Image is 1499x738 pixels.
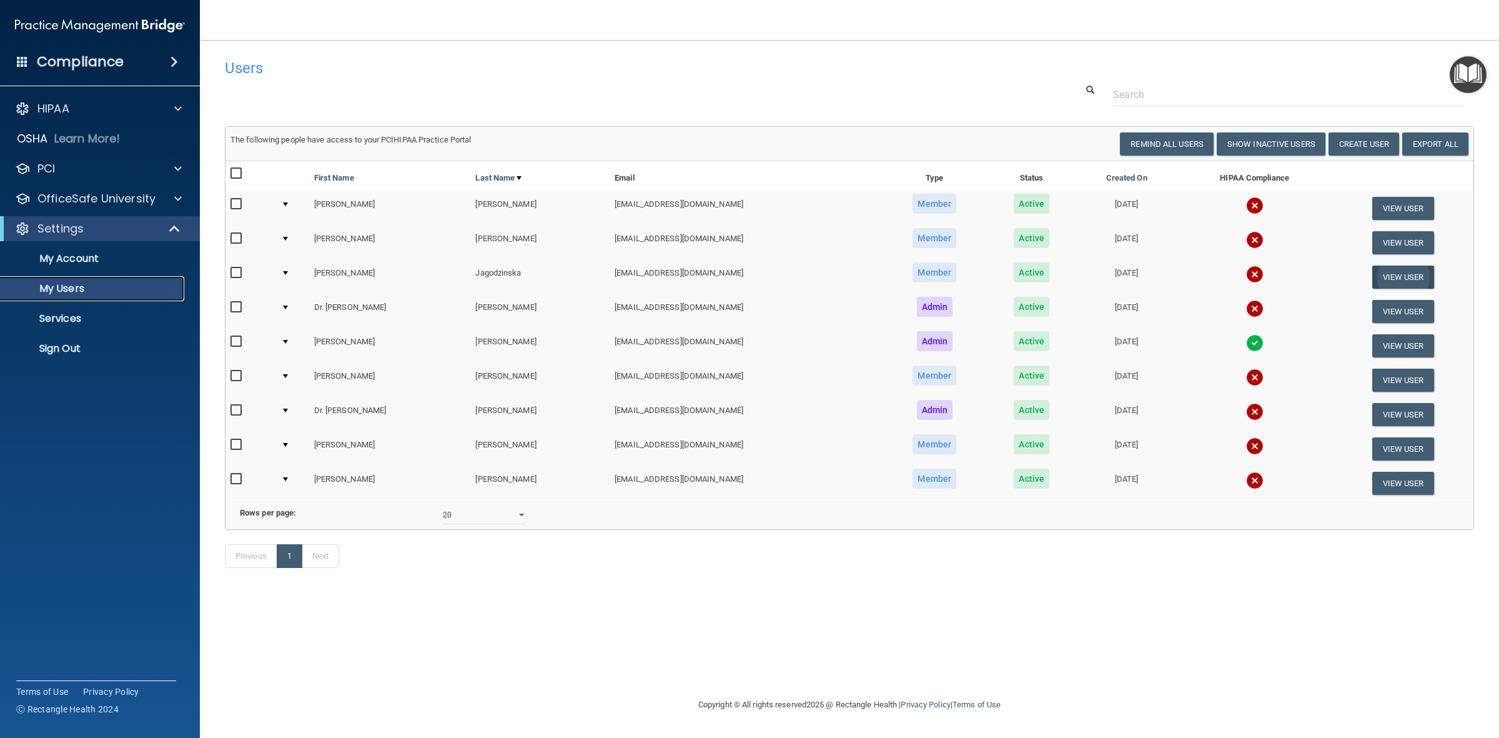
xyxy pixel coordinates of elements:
[1372,300,1434,323] button: View User
[1076,466,1177,500] td: [DATE]
[1076,329,1177,363] td: [DATE]
[621,685,1077,725] div: Copyright © All rights reserved 2025 @ Rectangle Health | |
[37,191,156,206] p: OfficeSafe University
[470,432,610,466] td: [PERSON_NAME]
[470,294,610,329] td: [PERSON_NAME]
[1372,231,1434,254] button: View User
[1106,171,1147,186] a: Created On
[309,466,471,500] td: [PERSON_NAME]
[913,469,956,489] span: Member
[309,329,471,363] td: [PERSON_NAME]
[309,294,471,329] td: Dr. [PERSON_NAME]
[37,53,124,71] h4: Compliance
[1372,369,1434,392] button: View User
[1246,403,1264,421] img: cross.ca9f0e7f.svg
[8,252,179,265] p: My Account
[913,434,956,454] span: Member
[1372,334,1434,357] button: View User
[1014,469,1049,489] span: Active
[1076,294,1177,329] td: [DATE]
[1246,334,1264,352] img: tick.e7d51cea.svg
[17,131,48,146] p: OSHA
[302,544,339,568] a: Next
[1076,363,1177,397] td: [DATE]
[1076,226,1177,260] td: [DATE]
[37,221,84,236] p: Settings
[309,432,471,466] td: [PERSON_NAME]
[882,161,987,191] th: Type
[1076,397,1177,432] td: [DATE]
[1372,266,1434,289] button: View User
[1014,262,1049,282] span: Active
[1372,472,1434,495] button: View User
[1246,266,1264,283] img: cross.ca9f0e7f.svg
[37,161,55,176] p: PCI
[1246,437,1264,455] img: cross.ca9f0e7f.svg
[15,13,185,38] img: PMB logo
[610,191,882,226] td: [EMAIL_ADDRESS][DOMAIN_NAME]
[1014,400,1049,420] span: Active
[610,329,882,363] td: [EMAIL_ADDRESS][DOMAIN_NAME]
[1076,191,1177,226] td: [DATE]
[1113,83,1465,106] input: Search
[1014,297,1049,317] span: Active
[309,191,471,226] td: [PERSON_NAME]
[1014,366,1049,386] span: Active
[1076,432,1177,466] td: [DATE]
[240,508,296,517] b: Rows per page:
[37,101,69,116] p: HIPAA
[15,101,182,116] a: HIPAA
[470,466,610,500] td: [PERSON_NAME]
[475,171,522,186] a: Last Name
[8,282,179,295] p: My Users
[470,363,610,397] td: [PERSON_NAME]
[309,363,471,397] td: [PERSON_NAME]
[610,397,882,432] td: [EMAIL_ADDRESS][DOMAIN_NAME]
[1372,437,1434,461] button: View User
[230,135,472,144] span: The following people have access to your PCIHIPAA Practice Portal
[913,366,956,386] span: Member
[1372,403,1434,426] button: View User
[610,161,882,191] th: Email
[610,432,882,466] td: [EMAIL_ADDRESS][DOMAIN_NAME]
[1246,231,1264,249] img: cross.ca9f0e7f.svg
[225,60,946,76] h4: Users
[470,226,610,260] td: [PERSON_NAME]
[610,294,882,329] td: [EMAIL_ADDRESS][DOMAIN_NAME]
[54,131,121,146] p: Learn More!
[913,262,956,282] span: Member
[16,703,119,716] span: Ⓒ Rectangle Health 2024
[8,342,179,355] p: Sign Out
[15,191,182,206] a: OfficeSafe University
[314,171,354,186] a: First Name
[225,544,277,568] a: Previous
[913,194,956,214] span: Member
[610,226,882,260] td: [EMAIL_ADDRESS][DOMAIN_NAME]
[470,191,610,226] td: [PERSON_NAME]
[470,260,610,294] td: Jagodzinska
[1014,331,1049,351] span: Active
[917,331,953,351] span: Admin
[1177,161,1332,191] th: HIPAA Compliance
[8,312,179,325] p: Services
[1120,132,1214,156] button: Remind All Users
[1014,194,1049,214] span: Active
[917,297,953,317] span: Admin
[917,400,953,420] span: Admin
[1450,56,1487,93] button: Open Resource Center
[309,260,471,294] td: [PERSON_NAME]
[610,466,882,500] td: [EMAIL_ADDRESS][DOMAIN_NAME]
[1217,132,1325,156] button: Show Inactive Users
[1246,472,1264,489] img: cross.ca9f0e7f.svg
[15,161,182,176] a: PCI
[901,700,950,709] a: Privacy Policy
[610,260,882,294] td: [EMAIL_ADDRESS][DOMAIN_NAME]
[309,397,471,432] td: Dr. [PERSON_NAME]
[16,686,68,698] a: Terms of Use
[1246,300,1264,317] img: cross.ca9f0e7f.svg
[1076,260,1177,294] td: [DATE]
[1372,197,1434,220] button: View User
[1014,434,1049,454] span: Active
[1014,228,1049,248] span: Active
[987,161,1076,191] th: Status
